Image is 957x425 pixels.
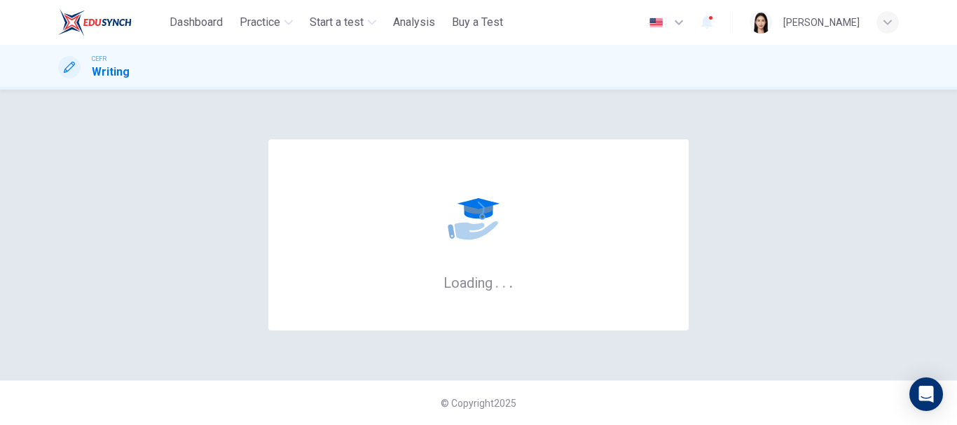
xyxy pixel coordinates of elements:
span: Practice [240,14,280,31]
h6: . [502,270,507,293]
span: Analysis [393,14,435,31]
span: Buy a Test [452,14,503,31]
button: Buy a Test [446,10,509,35]
button: Dashboard [164,10,228,35]
button: Practice [234,10,298,35]
button: Start a test [304,10,382,35]
div: Open Intercom Messenger [909,377,943,411]
button: Analysis [387,10,441,35]
h6: Loading [443,273,514,291]
h1: Writing [92,64,130,81]
img: en [647,18,665,28]
img: ELTC logo [58,8,132,36]
span: © Copyright 2025 [441,398,516,409]
div: [PERSON_NAME] [783,14,860,31]
h6: . [495,270,500,293]
h6: . [509,270,514,293]
span: Start a test [310,14,364,31]
span: Dashboard [170,14,223,31]
img: Profile picture [750,11,772,34]
span: CEFR [92,54,106,64]
a: ELTC logo [58,8,164,36]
